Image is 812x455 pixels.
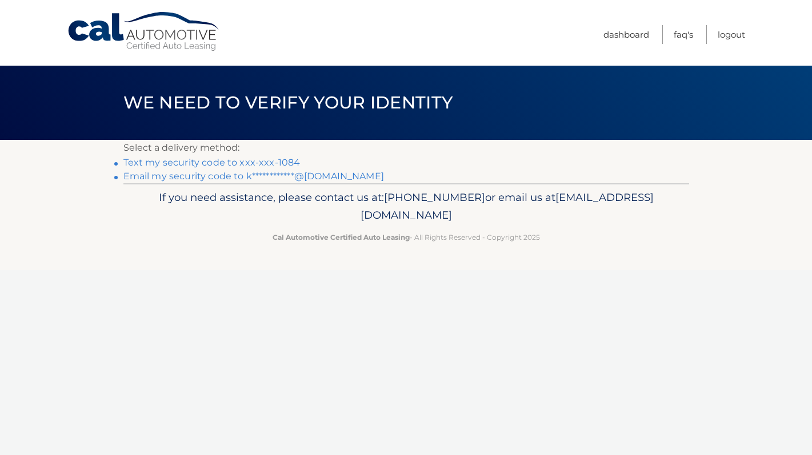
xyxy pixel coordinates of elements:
a: Logout [718,25,745,44]
a: Dashboard [603,25,649,44]
p: Select a delivery method: [123,140,689,156]
span: We need to verify your identity [123,92,453,113]
span: [PHONE_NUMBER] [384,191,485,204]
p: If you need assistance, please contact us at: or email us at [131,188,682,225]
strong: Cal Automotive Certified Auto Leasing [273,233,410,241]
a: FAQ's [674,25,693,44]
p: - All Rights Reserved - Copyright 2025 [131,231,682,243]
a: Cal Automotive [67,11,221,52]
a: Text my security code to xxx-xxx-1084 [123,157,301,168]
